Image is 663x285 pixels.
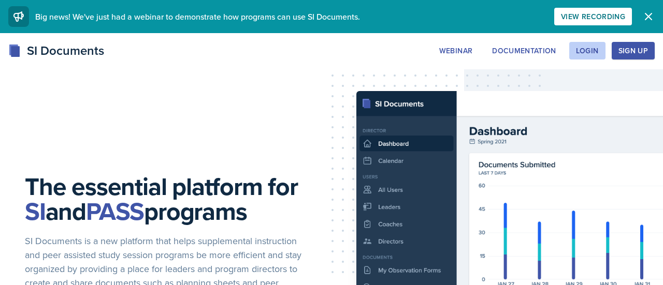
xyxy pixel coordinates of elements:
[485,42,563,59] button: Documentation
[576,47,599,55] div: Login
[35,11,360,22] span: Big news! We've just had a webinar to demonstrate how programs can use SI Documents.
[439,47,472,55] div: Webinar
[569,42,606,59] button: Login
[561,12,625,21] div: View Recording
[618,47,648,55] div: Sign Up
[554,8,632,25] button: View Recording
[433,42,479,59] button: Webinar
[8,41,104,60] div: SI Documents
[492,47,556,55] div: Documentation
[612,42,655,59] button: Sign Up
